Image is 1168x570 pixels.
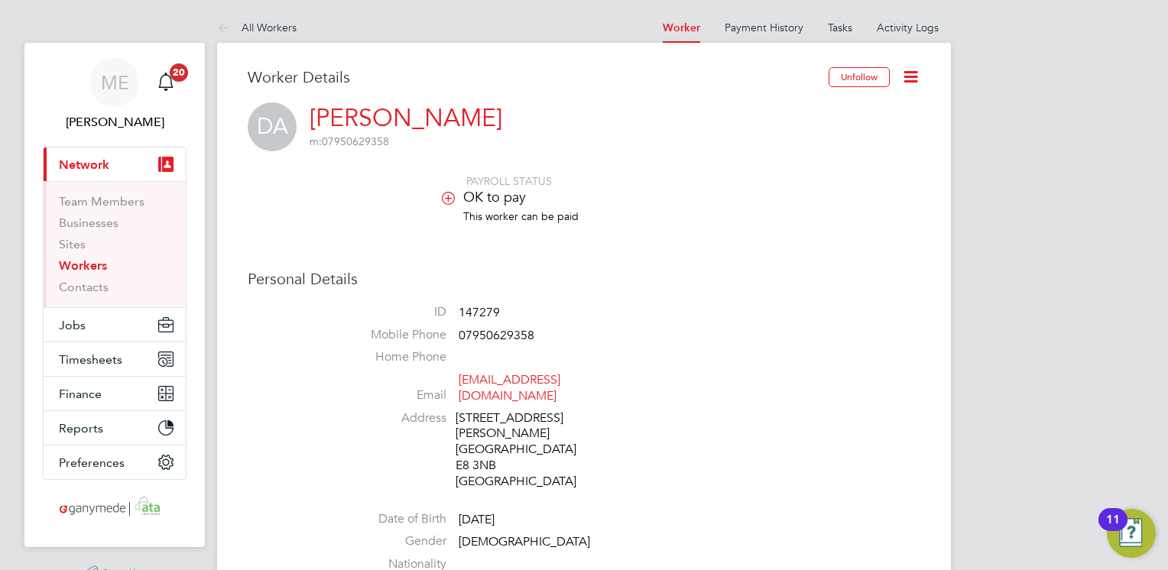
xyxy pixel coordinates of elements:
[59,258,107,273] a: Workers
[59,318,86,332] span: Jobs
[725,21,803,34] a: Payment History
[459,535,590,550] span: [DEMOGRAPHIC_DATA]
[1106,520,1120,539] div: 11
[310,134,389,148] span: 07950629358
[248,67,829,87] h3: Worker Details
[339,304,446,320] label: ID
[43,495,187,520] a: Go to home page
[339,511,446,527] label: Date of Birth
[877,21,939,34] a: Activity Logs
[43,113,187,131] span: Mia Eckersley
[44,377,186,410] button: Finance
[44,308,186,342] button: Jobs
[59,237,86,251] a: Sites
[59,421,103,436] span: Reports
[44,147,186,181] button: Network
[339,327,446,343] label: Mobile Phone
[459,328,534,343] span: 07950629358
[59,352,122,367] span: Timesheets
[663,21,700,34] a: Worker
[339,533,446,549] label: Gender
[59,215,118,230] a: Businesses
[55,495,175,520] img: ganymedesolutions-logo-retina.png
[248,269,920,289] h3: Personal Details
[44,411,186,445] button: Reports
[459,305,500,320] span: 147279
[456,410,601,490] div: [STREET_ADDRESS] [PERSON_NAME] [GEOGRAPHIC_DATA] E8 3NB [GEOGRAPHIC_DATA]
[44,181,186,307] div: Network
[59,280,109,294] a: Contacts
[101,73,129,92] span: ME
[463,209,579,223] span: This worker can be paid
[466,174,552,188] span: PAYROLL STATUS
[170,63,188,82] span: 20
[828,21,852,34] a: Tasks
[217,21,297,34] a: All Workers
[310,134,322,148] span: m:
[459,512,495,527] span: [DATE]
[459,372,560,403] a: [EMAIL_ADDRESS][DOMAIN_NAME]
[59,194,144,209] a: Team Members
[24,43,205,547] nav: Main navigation
[310,103,502,133] a: [PERSON_NAME]
[44,342,186,376] button: Timesheets
[43,58,187,131] a: ME[PERSON_NAME]
[339,410,446,426] label: Address
[59,157,109,172] span: Network
[339,349,446,365] label: Home Phone
[59,387,102,401] span: Finance
[463,188,526,206] span: OK to pay
[151,58,181,107] a: 20
[1107,509,1156,558] button: Open Resource Center, 11 new notifications
[339,387,446,403] label: Email
[829,67,890,87] button: Unfollow
[248,102,297,151] span: DA
[44,445,186,479] button: Preferences
[59,455,125,470] span: Preferences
